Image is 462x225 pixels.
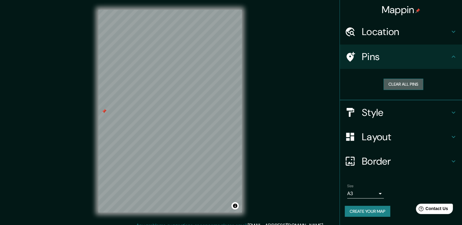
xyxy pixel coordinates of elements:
h4: Pins [362,51,450,63]
button: Create your map [345,206,390,217]
div: Layout [340,125,462,149]
h4: Style [362,106,450,119]
h4: Layout [362,131,450,143]
iframe: Help widget launcher [408,201,455,218]
div: Border [340,149,462,173]
div: A3 [347,189,384,198]
label: Size [347,183,354,188]
h4: Location [362,26,450,38]
div: Style [340,100,462,125]
button: Toggle attribution [231,202,239,209]
canvas: Map [98,10,242,212]
div: Pins [340,45,462,69]
img: pin-icon.png [415,8,420,13]
h4: Mappin [382,4,420,16]
div: Location [340,20,462,44]
button: Clear all pins [384,79,423,90]
h4: Border [362,155,450,167]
